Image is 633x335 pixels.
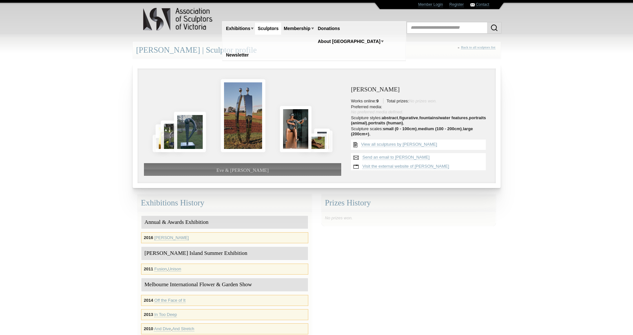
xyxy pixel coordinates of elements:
[325,215,353,220] span: No prizes won.
[154,235,189,240] a: [PERSON_NAME]
[154,326,171,331] a: And Dive
[418,2,443,7] a: Member Login
[458,45,497,57] div: «
[362,164,449,169] a: Visit the external website of [PERSON_NAME]
[144,298,153,303] strong: 2014
[315,36,383,47] a: About [GEOGRAPHIC_DATA]
[490,24,498,32] img: Search
[315,23,342,35] a: Donations
[362,155,430,160] a: Send an email to [PERSON_NAME]
[141,216,308,229] div: Annual & Awards Exhibition
[255,23,281,35] a: Sculptors
[419,115,468,120] strong: fountains/water features
[351,115,486,125] strong: portraits (animal)
[216,168,269,173] span: Eve & [PERSON_NAME]
[144,235,153,240] strong: 2016
[351,115,489,126] li: Sculpture styles: , , , , ,
[154,267,167,272] a: Fusion
[361,142,437,147] a: View all sculptures by [PERSON_NAME]
[174,112,206,152] img: And Dive
[281,23,313,35] a: Membership
[382,115,398,120] strong: abstract
[368,120,403,125] strong: portraits (human)
[351,162,361,171] img: Visit website
[141,278,308,291] div: Melbourne International Flower & Garden Show
[156,124,171,152] img: Fusion
[280,106,311,152] img: Johnny B. Goode
[144,326,153,331] strong: 2010
[154,298,186,303] a: Off the Face of It
[223,23,253,35] a: Exhibitions
[223,49,251,61] a: Newsletter
[461,45,495,49] a: Back to all sculptors list
[351,86,489,93] h3: [PERSON_NAME]
[144,267,153,271] strong: 2011
[143,6,214,32] img: logo.png
[351,99,489,104] li: Works online: Total prizes:
[351,110,489,115] div: No preferred media defined.
[300,133,328,152] img: Off the Face of It
[141,247,308,260] div: [PERSON_NAME] Island Summer Exhibition
[351,140,360,150] img: View all {sculptor_name} sculptures list
[399,115,418,120] strong: figurative
[409,99,437,103] span: No prizes won.
[138,194,312,212] div: Exhibitions History
[351,126,489,137] li: Sculpture scales: , , ,
[470,3,475,6] img: Contact ASV
[154,312,177,317] a: In Too Deep
[314,129,330,152] img: In Too Deep
[376,99,379,103] strong: 9
[133,42,501,59] div: [PERSON_NAME] | Sculptor profile
[351,104,489,115] li: Preferred media:
[351,126,473,136] strong: large (200cm+)
[476,2,489,7] a: Contact
[449,2,464,7] a: Register
[418,126,462,131] strong: medium (100 - 200cm)
[322,194,496,212] div: Prizes History
[141,323,308,334] div: ,
[383,126,417,131] strong: small (0 - 100cm)
[153,135,165,152] img: Three’s Company
[172,326,194,331] a: And Stretch
[351,153,361,162] img: Send an email to Nicole Allen
[161,120,182,152] img: And Stretch
[144,312,153,317] strong: 2013
[168,267,181,272] a: Unison
[221,79,265,152] img: Eve & Adam
[141,264,308,275] div: ,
